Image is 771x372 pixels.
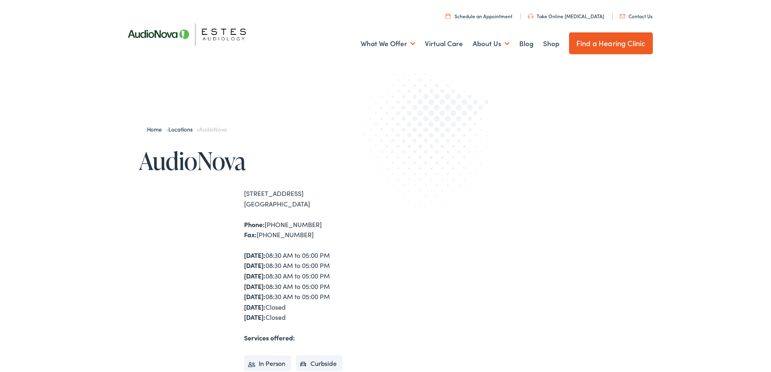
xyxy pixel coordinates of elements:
span: » » [147,125,227,133]
strong: Services offered: [244,333,295,342]
a: Blog [519,29,533,59]
strong: Fax: [244,230,257,239]
a: What We Offer [361,29,415,59]
img: utility icon [528,14,533,19]
img: utility icon [446,13,450,19]
a: Contact Us [620,13,652,19]
strong: [DATE]: [244,251,265,259]
img: utility icon [620,14,625,18]
strong: [DATE]: [244,302,265,311]
a: Schedule an Appointment [446,13,512,19]
strong: [DATE]: [244,282,265,291]
li: Curbside [296,355,342,372]
li: In Person [244,355,291,372]
a: About Us [473,29,510,59]
div: 08:30 AM to 05:00 PM 08:30 AM to 05:00 PM 08:30 AM to 05:00 PM 08:30 AM to 05:00 PM 08:30 AM to 0... [244,250,386,323]
div: [PHONE_NUMBER] [PHONE_NUMBER] [244,219,386,240]
strong: Phone: [244,220,265,229]
a: Virtual Care [425,29,463,59]
strong: [DATE]: [244,271,265,280]
a: Find a Hearing Clinic [569,32,653,54]
a: Home [147,125,166,133]
strong: [DATE]: [244,261,265,270]
a: Locations [168,125,196,133]
strong: [DATE]: [244,292,265,301]
a: Take Online [MEDICAL_DATA] [528,13,604,19]
span: AudioNova [199,125,227,133]
div: [STREET_ADDRESS] [GEOGRAPHIC_DATA] [244,188,386,209]
h1: AudioNova [139,147,386,174]
a: Shop [543,29,559,59]
strong: [DATE]: [244,312,265,321]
